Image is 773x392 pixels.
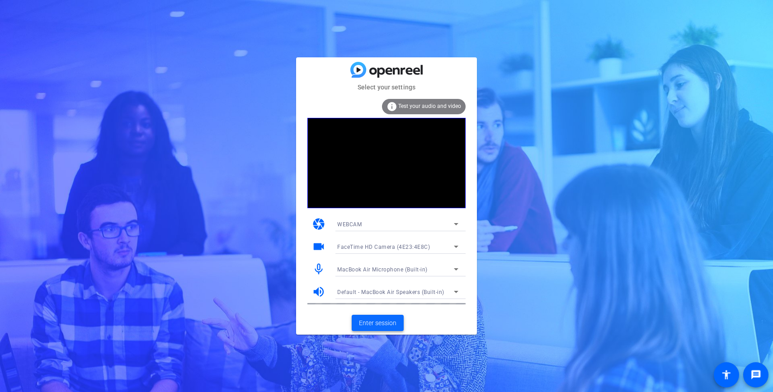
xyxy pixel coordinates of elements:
img: blue-gradient.svg [350,62,423,78]
mat-icon: camera [312,217,325,231]
mat-icon: info [386,101,397,112]
span: WEBCAM [337,221,362,228]
span: Enter session [359,318,396,328]
span: MacBook Air Microphone (Built-in) [337,266,428,273]
mat-icon: message [750,369,761,380]
span: FaceTime HD Camera (4E23:4E8C) [337,244,430,250]
mat-icon: mic_none [312,262,325,276]
mat-icon: accessibility [721,369,732,380]
mat-icon: videocam [312,240,325,253]
mat-icon: volume_up [312,285,325,299]
span: Test your audio and video [398,103,461,109]
button: Enter session [352,315,404,331]
mat-card-subtitle: Select your settings [296,82,477,92]
span: Default - MacBook Air Speakers (Built-in) [337,289,444,295]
